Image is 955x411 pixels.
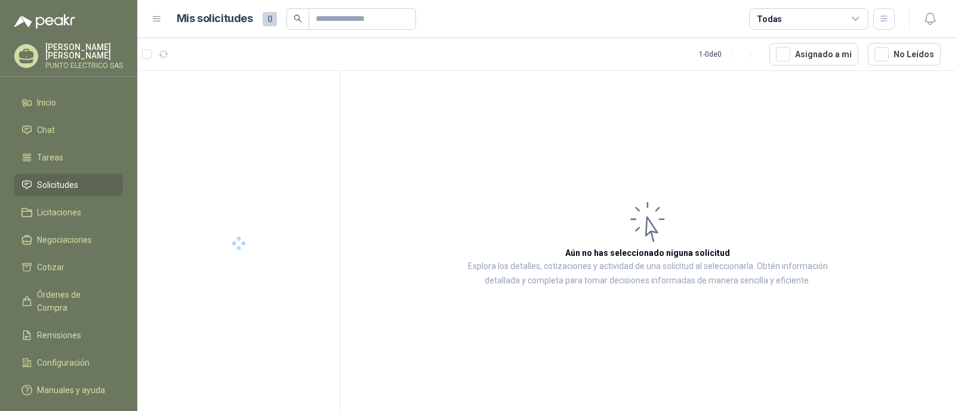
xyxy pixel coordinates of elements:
p: [PERSON_NAME] [PERSON_NAME] [45,43,123,60]
span: search [294,14,302,23]
a: Manuales y ayuda [14,379,123,401]
h1: Mis solicitudes [177,10,253,27]
p: PUNTO ELECTRICO SAS [45,62,123,69]
button: Asignado a mi [769,43,858,66]
img: Logo peakr [14,14,75,29]
a: Remisiones [14,324,123,347]
a: Negociaciones [14,228,123,251]
a: Solicitudes [14,174,123,196]
a: Órdenes de Compra [14,283,123,319]
a: Licitaciones [14,201,123,224]
span: Negociaciones [37,233,92,246]
span: Licitaciones [37,206,81,219]
span: 0 [263,12,277,26]
span: Manuales y ayuda [37,384,105,397]
p: Explora los detalles, cotizaciones y actividad de una solicitud al seleccionarla. Obtén informaci... [460,259,836,288]
a: Cotizar [14,256,123,279]
span: Cotizar [37,261,64,274]
a: Configuración [14,351,123,374]
button: No Leídos [868,43,941,66]
div: 1 - 0 de 0 [699,45,760,64]
h3: Aún no has seleccionado niguna solicitud [565,246,730,259]
span: Configuración [37,356,90,369]
span: Inicio [37,96,56,109]
span: Solicitudes [37,178,78,191]
span: Tareas [37,151,63,164]
a: Inicio [14,91,123,114]
a: Chat [14,119,123,141]
a: Tareas [14,146,123,169]
div: Todas [757,13,782,26]
span: Chat [37,123,55,137]
span: Remisiones [37,329,81,342]
span: Órdenes de Compra [37,288,112,314]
